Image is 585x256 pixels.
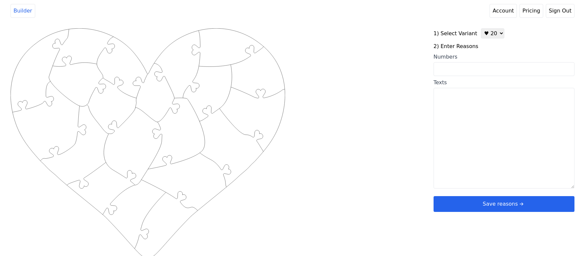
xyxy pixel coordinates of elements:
[434,62,574,76] input: Numbers
[11,4,35,18] a: Builder
[519,4,543,18] a: Pricing
[434,42,574,50] label: 2) Enter Reasons
[518,200,525,208] svg: arrow right short
[434,30,477,38] label: 1) Select Variant
[434,79,574,87] div: Texts
[490,4,517,18] a: Account
[434,196,574,212] button: Save reasonsarrow right short
[546,4,574,18] button: Sign Out
[434,53,574,61] div: Numbers
[434,88,574,189] textarea: Texts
